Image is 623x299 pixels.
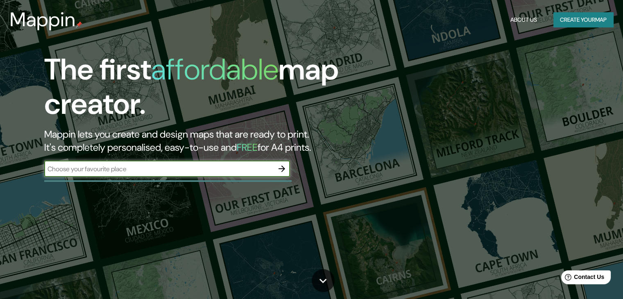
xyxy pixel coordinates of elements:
[507,12,540,27] button: About Us
[237,141,258,154] h5: FREE
[44,128,356,154] h2: Mappin lets you create and design maps that are ready to print. It's completely personalised, eas...
[44,52,356,128] h1: The first map creator.
[76,21,82,28] img: mappin-pin
[553,12,613,27] button: Create yourmap
[44,164,274,174] input: Choose your favourite place
[550,267,614,290] iframe: Help widget launcher
[10,8,76,31] h3: Mappin
[151,50,279,88] h1: affordable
